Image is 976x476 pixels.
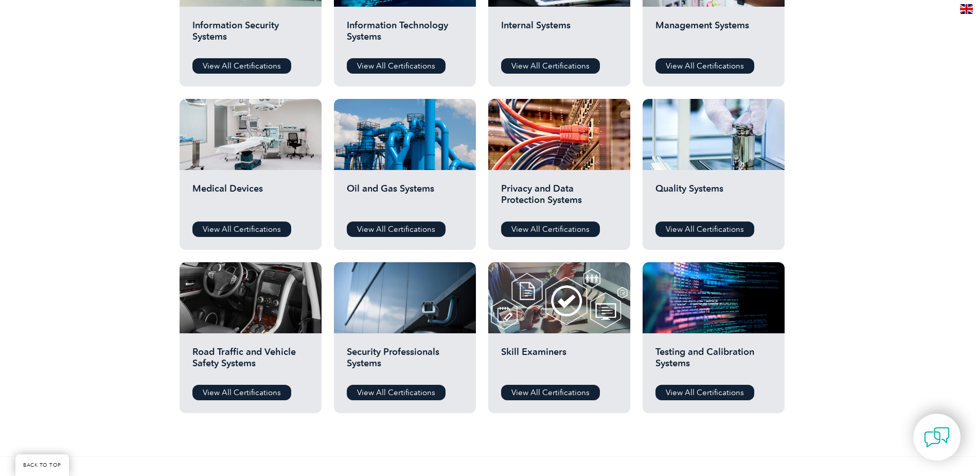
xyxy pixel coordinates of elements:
[192,20,309,50] h2: Information Security Systems
[347,385,446,400] a: View All Certifications
[347,346,463,377] h2: Security Professionals Systems
[655,346,772,377] h2: Testing and Calibration Systems
[655,183,772,214] h2: Quality Systems
[192,58,291,74] a: View All Certifications
[655,58,754,74] a: View All Certifications
[192,222,291,237] a: View All Certifications
[192,385,291,400] a: View All Certifications
[501,222,600,237] a: View All Certifications
[15,454,69,476] a: BACK TO TOP
[347,222,446,237] a: View All Certifications
[192,183,309,214] h2: Medical Devices
[501,183,617,214] h2: Privacy and Data Protection Systems
[655,222,754,237] a: View All Certifications
[924,424,950,450] img: contact-chat.png
[501,20,617,50] h2: Internal Systems
[192,346,309,377] h2: Road Traffic and Vehicle Safety Systems
[347,183,463,214] h2: Oil and Gas Systems
[347,58,446,74] a: View All Certifications
[960,4,973,14] img: en
[501,58,600,74] a: View All Certifications
[501,346,617,377] h2: Skill Examiners
[655,385,754,400] a: View All Certifications
[655,20,772,50] h2: Management Systems
[501,385,600,400] a: View All Certifications
[347,20,463,50] h2: Information Technology Systems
